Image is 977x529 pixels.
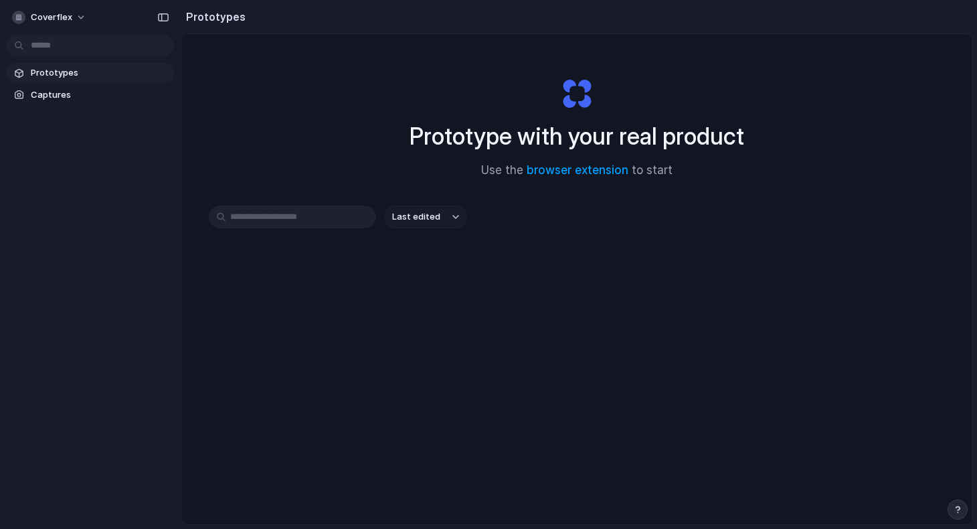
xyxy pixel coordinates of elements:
[410,119,744,154] h1: Prototype with your real product
[392,210,440,224] span: Last edited
[31,66,169,80] span: Prototypes
[31,11,72,24] span: Coverflex
[7,85,174,105] a: Captures
[7,63,174,83] a: Prototypes
[384,206,467,228] button: Last edited
[527,163,628,177] a: browser extension
[481,162,673,179] span: Use the to start
[181,9,246,25] h2: Prototypes
[31,88,169,102] span: Captures
[7,7,93,28] button: Coverflex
